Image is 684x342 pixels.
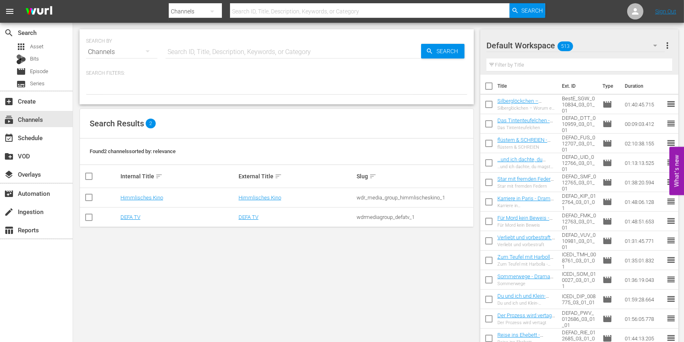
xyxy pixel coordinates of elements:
div: Verliebt und vorbestraft [497,242,555,247]
div: wdr_media_group_himmlischeskino_1 [357,195,472,201]
div: Der Prozess wird vertagt [497,320,555,325]
button: Search [510,3,545,18]
a: Sign Out [655,8,676,15]
span: sort [369,173,376,180]
span: reorder [666,177,676,187]
span: 513 [557,38,573,55]
td: 01:59:28.664 [622,290,666,309]
a: Karriere in Paris - Drama sw [497,195,554,208]
span: Asset [30,43,43,51]
div: Silberglöckchen – Worum es [DATE] wirklich geht [497,106,555,111]
span: Episode [602,100,612,109]
td: DEFAD_PWV_012686_03_01_01 [559,309,600,329]
a: …und ich dachte, du magst mich - Drama [497,156,546,169]
td: 01:56:05.778 [622,309,666,329]
a: Das Tintenteufelchen - Kids & Family, Trickfilm [497,117,553,130]
span: Episode [602,177,612,187]
span: Bits [30,55,39,63]
span: Series [30,80,45,88]
span: reorder [666,294,676,304]
span: Episode [602,158,612,168]
div: Sommerwege [497,281,555,286]
span: sort [155,173,163,180]
span: reorder [666,138,676,148]
td: 01:36:19.043 [622,270,666,290]
div: Für Mord kein Beweis [497,223,555,228]
td: 01:38:20.594 [622,173,666,192]
span: VOD [4,152,14,161]
span: reorder [666,119,676,128]
td: DEFAD_VUV_010981_03_01_01 [559,231,600,251]
span: Episode [602,275,612,285]
span: Series [16,79,26,89]
span: Episode [602,119,612,129]
td: 01:40:45.715 [622,95,666,114]
td: 01:31:45.771 [622,231,666,251]
td: 00:09:03.412 [622,114,666,134]
button: Search [421,44,465,58]
div: Internal Title [120,171,236,181]
div: Karriere in [GEOGRAPHIC_DATA] [497,203,555,208]
div: Das Tintenteufelchen [497,125,555,130]
span: reorder [666,255,676,265]
th: Type [598,75,620,97]
span: Ingestion [4,207,14,217]
td: 02:10:38.155 [622,134,666,153]
span: reorder [666,197,676,206]
td: ICEDi_TMH_008761_03_01_01 [559,251,600,270]
td: DEFAD_SMF_012765_03_01_01 [559,173,600,192]
a: Himmlisches Kino [239,195,281,201]
th: Title [497,75,557,97]
span: Episode [602,314,612,324]
div: Du und ich und Klein-[GEOGRAPHIC_DATA] [497,301,555,306]
a: DEFA TV [239,214,258,220]
span: Create [4,97,14,106]
a: DEFA TV [120,214,140,220]
span: Episode [602,139,612,148]
div: Bits [16,54,26,64]
span: 2 [146,119,156,128]
div: Channels [86,41,157,63]
span: Automation [4,189,14,199]
div: …und ich dachte, du magst mich [497,164,555,169]
span: reorder [666,158,676,167]
span: Episode [16,67,26,76]
span: Found 2 channels sorted by: relevance [90,148,176,154]
button: Open Feedback Widget [669,147,684,195]
a: Star mit fremden Federn - Drama, Comedy sw [497,176,554,188]
a: flüstern & SCHREIEN - Documentary [497,137,551,149]
button: more_vert [662,36,672,55]
p: Search Filters: [86,70,467,77]
img: ans4CAIJ8jUAAAAAAAAAAAAAAAAAAAAAAAAgQb4GAAAAAAAAAAAAAAAAAAAAAAAAJMjXAAAAAAAAAAAAAAAAAAAAAAAAgAT5G... [19,2,58,21]
div: External Title [239,171,354,181]
span: menu [5,6,15,16]
span: reorder [666,216,676,226]
a: Sommerwege - Drama sw [497,273,553,286]
span: Channels [4,115,14,125]
span: Episode [602,294,612,304]
span: Episode [602,197,612,207]
a: Du und ich und Klein-Paris - Drama [497,293,549,305]
span: Overlays [4,170,14,180]
span: Search Results [90,119,144,128]
div: Default Workspace [486,34,665,57]
span: Asset [16,42,26,52]
td: ICEDi_DIP_008775_03_01_01 [559,290,600,309]
span: Schedule [4,133,14,143]
span: Episode [602,255,612,265]
span: reorder [666,236,676,245]
td: 01:13:13.525 [622,153,666,173]
td: BestE_SGW_010834_03_01_01 [559,95,600,114]
td: 01:48:51.653 [622,212,666,231]
a: Zum Teufel mit Harbolla - Drama [497,254,553,266]
div: flüstern & SCHREIEN [497,145,555,150]
a: Verliebt und vorbestraft - Drama, Romance [497,234,555,247]
span: Episode [602,216,612,226]
span: Episode [30,67,48,76]
td: ICEDi_SOM_010027_03_01_01 [559,270,600,290]
div: Star mit fremden Federn [497,184,555,189]
div: Slug [357,171,472,181]
td: 01:35:01.832 [622,251,666,270]
a: Himmlisches Kino [120,195,163,201]
div: wdrmediagroup_defatv_1 [357,214,472,220]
